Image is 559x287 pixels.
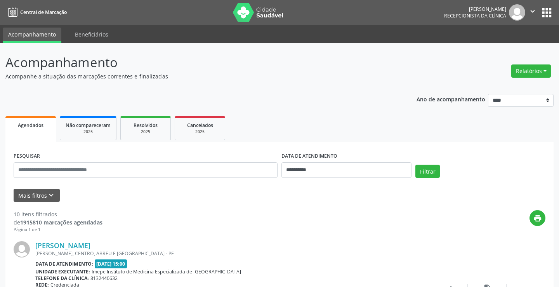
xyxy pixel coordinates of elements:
div: Página 1 de 1 [14,226,102,233]
strong: 1915810 marcações agendadas [20,219,102,226]
label: DATA DE ATENDIMENTO [281,150,337,162]
p: Acompanhe a situação das marcações correntes e finalizadas [5,72,389,80]
span: Cancelados [187,122,213,129]
div: [PERSON_NAME], CENTRO, ABREU E [GEOGRAPHIC_DATA] - PE [35,250,429,257]
span: Imepe Instituto de Medicina Especializada de [GEOGRAPHIC_DATA] [92,268,241,275]
a: Beneficiários [69,28,114,41]
div: 2025 [126,129,165,135]
span: [DATE] 15:00 [95,259,127,268]
b: Data de atendimento: [35,261,93,267]
i:  [528,7,537,16]
button: Filtrar [415,165,440,178]
button: apps [540,6,554,19]
a: Central de Marcação [5,6,67,19]
span: Resolvidos [134,122,158,129]
p: Ano de acompanhamento [417,94,485,104]
div: 2025 [181,129,219,135]
span: 8132440632 [90,275,118,282]
button: Mais filtroskeyboard_arrow_down [14,189,60,202]
button:  [525,4,540,21]
div: [PERSON_NAME] [444,6,506,12]
img: img [14,241,30,257]
i: print [533,214,542,223]
span: Não compareceram [66,122,111,129]
span: Recepcionista da clínica [444,12,506,19]
a: [PERSON_NAME] [35,241,90,250]
span: Central de Marcação [20,9,67,16]
b: Telefone da clínica: [35,275,89,282]
div: 2025 [66,129,111,135]
b: Unidade executante: [35,268,90,275]
p: Acompanhamento [5,53,389,72]
img: img [509,4,525,21]
button: print [529,210,545,226]
a: Acompanhamento [3,28,61,43]
label: PESQUISAR [14,150,40,162]
div: 10 itens filtrados [14,210,102,218]
button: Relatórios [511,64,551,78]
div: de [14,218,102,226]
span: Agendados [18,122,43,129]
i: keyboard_arrow_down [47,191,56,200]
